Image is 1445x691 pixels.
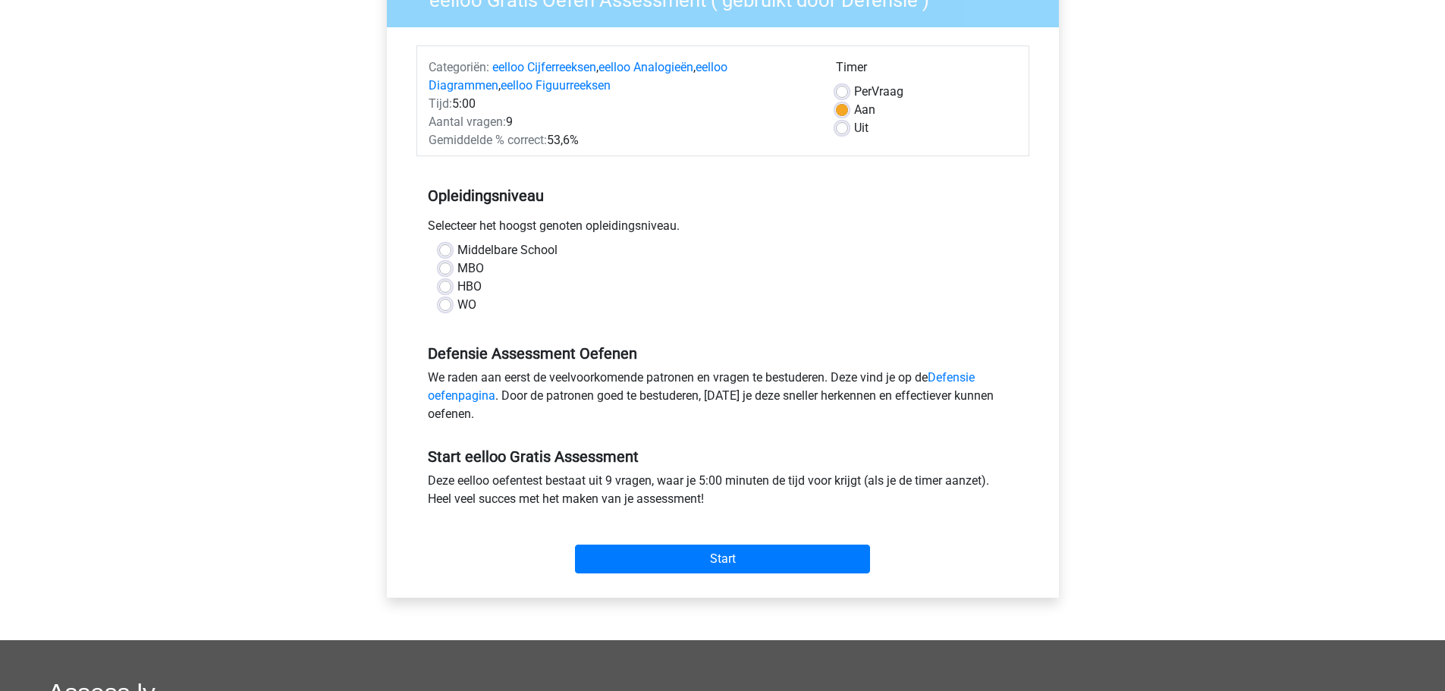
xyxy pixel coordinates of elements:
[575,545,870,573] input: Start
[429,60,489,74] span: Categoriën:
[429,115,506,129] span: Aantal vragen:
[457,278,482,296] label: HBO
[417,131,825,149] div: 53,6%
[854,83,903,101] label: Vraag
[598,60,693,74] a: eelloo Analogieën
[416,217,1029,241] div: Selecteer het hoogst genoten opleidingsniveau.
[492,60,596,74] a: eelloo Cijferreeksen
[854,84,872,99] span: Per
[854,119,869,137] label: Uit
[417,58,825,95] div: , , ,
[428,344,1018,363] h5: Defensie Assessment Oefenen
[416,369,1029,429] div: We raden aan eerst de veelvoorkomende patronen en vragen te bestuderen. Deze vind je op de . Door...
[428,448,1018,466] h5: Start eelloo Gratis Assessment
[501,78,611,93] a: eelloo Figuurreeksen
[417,95,825,113] div: 5:00
[457,241,558,259] label: Middelbare School
[429,133,547,147] span: Gemiddelde % correct:
[457,259,484,278] label: MBO
[428,181,1018,211] h5: Opleidingsniveau
[416,472,1029,514] div: Deze eelloo oefentest bestaat uit 9 vragen, waar je 5:00 minuten de tijd voor krijgt (als je de t...
[429,96,452,111] span: Tijd:
[854,101,875,119] label: Aan
[836,58,1017,83] div: Timer
[417,113,825,131] div: 9
[457,296,476,314] label: WO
